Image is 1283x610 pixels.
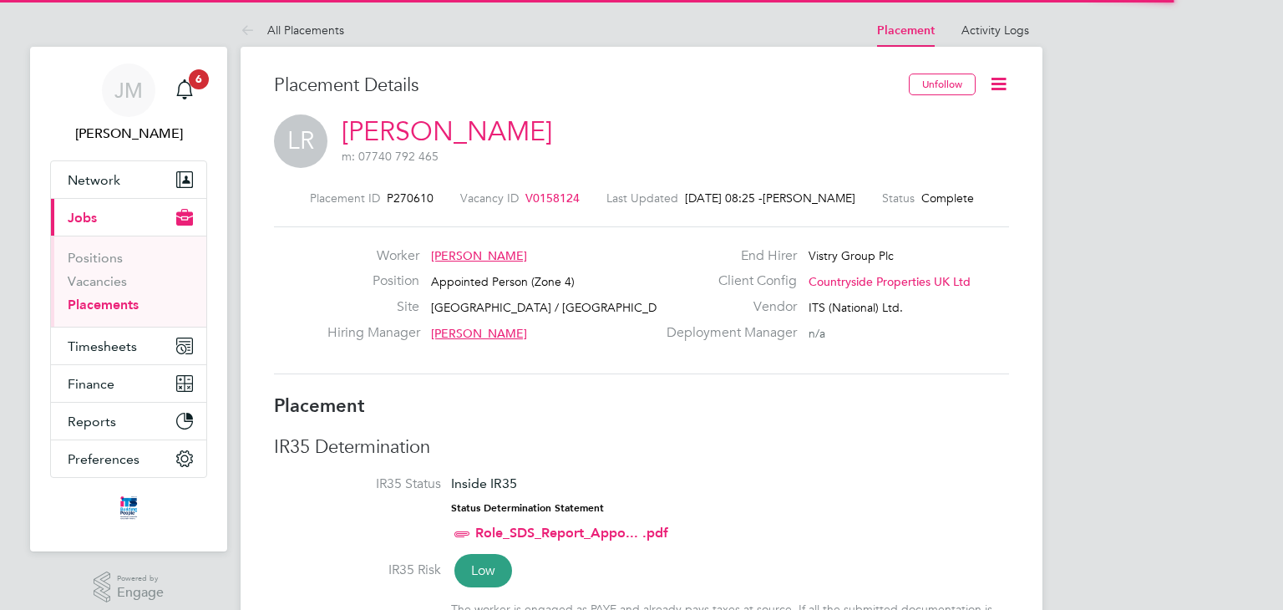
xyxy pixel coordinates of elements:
[327,272,419,290] label: Position
[809,274,971,289] span: Countryside Properties UK Ltd
[657,324,797,342] label: Deployment Manager
[68,297,139,313] a: Placements
[51,403,206,440] button: Reports
[809,326,825,341] span: n/a
[189,69,209,89] span: 6
[274,475,441,493] label: IR35 Status
[30,47,227,552] nav: Main navigation
[68,376,114,392] span: Finance
[50,124,207,144] span: Joe Murray
[68,210,97,226] span: Jobs
[657,298,797,316] label: Vendor
[94,572,165,603] a: Powered byEngage
[961,23,1029,38] a: Activity Logs
[451,475,517,491] span: Inside IR35
[431,326,527,341] span: [PERSON_NAME]
[454,554,512,587] span: Low
[51,199,206,236] button: Jobs
[241,23,344,38] a: All Placements
[51,328,206,364] button: Timesheets
[809,300,903,315] span: ITS (National) Ltd.
[51,440,206,477] button: Preferences
[451,502,604,514] strong: Status Determination Statement
[431,300,682,315] span: [GEOGRAPHIC_DATA] / [GEOGRAPHIC_DATA]
[809,248,894,263] span: Vistry Group Plc
[877,23,935,38] a: Placement
[475,525,668,541] a: Role_SDS_Report_Appo... .pdf
[525,191,580,206] span: V0158124
[117,495,140,521] img: itsconstruction-logo-retina.png
[657,247,797,265] label: End Hirer
[117,572,164,586] span: Powered by
[327,247,419,265] label: Worker
[51,365,206,402] button: Finance
[342,149,439,164] span: m: 07740 792 465
[460,191,519,206] label: Vacancy ID
[882,191,915,206] label: Status
[909,74,976,95] button: Unfollow
[606,191,678,206] label: Last Updated
[327,324,419,342] label: Hiring Manager
[274,562,441,579] label: IR35 Risk
[68,172,120,188] span: Network
[310,191,380,206] label: Placement ID
[68,273,127,289] a: Vacancies
[274,114,327,168] span: LR
[431,248,527,263] span: [PERSON_NAME]
[342,115,552,148] a: [PERSON_NAME]
[51,161,206,198] button: Network
[327,298,419,316] label: Site
[387,191,434,206] span: P270610
[68,338,137,354] span: Timesheets
[117,586,164,600] span: Engage
[68,250,123,266] a: Positions
[51,236,206,327] div: Jobs
[68,414,116,430] span: Reports
[68,451,139,467] span: Preferences
[274,435,1009,460] h3: IR35 Determination
[114,79,143,101] span: JM
[168,64,201,117] a: 6
[921,191,974,206] span: Complete
[763,191,855,206] span: [PERSON_NAME]
[657,272,797,290] label: Client Config
[50,64,207,144] a: JM[PERSON_NAME]
[274,74,896,98] h3: Placement Details
[50,495,207,521] a: Go to home page
[431,274,575,289] span: Appointed Person (Zone 4)
[274,394,365,417] b: Placement
[685,191,763,206] span: [DATE] 08:25 -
